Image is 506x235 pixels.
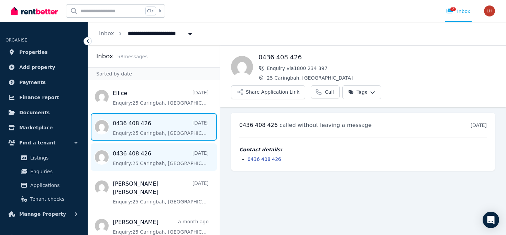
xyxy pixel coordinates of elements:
[247,156,281,162] a: 0436 408 426
[5,91,82,104] a: Finance report
[19,93,59,102] span: Finance report
[267,74,495,81] span: 25 Caringbah, [GEOGRAPHIC_DATA]
[30,167,77,176] span: Enquiries
[8,178,79,192] a: Applications
[30,195,77,203] span: Tenant checks
[5,45,82,59] a: Properties
[159,8,161,14] span: k
[113,150,209,167] a: 0436 408 426[DATE]Enquiry:25 Caringbah, [GEOGRAPHIC_DATA].
[30,181,77,189] span: Applications
[325,89,334,95] span: Call
[450,7,456,11] span: 7
[5,136,82,150] button: Find a tenant
[8,192,79,206] a: Tenant checks
[231,85,305,99] button: Share Application Link
[279,122,372,128] span: called without leaving a message
[267,65,495,72] span: Enquiry via 1800 234 397
[113,89,209,106] a: Ellice[DATE]Enquiry:25 Caringbah, [GEOGRAPHIC_DATA].
[483,212,499,228] div: Open Intercom Messenger
[5,207,82,221] button: Manage Property
[88,67,220,80] div: Sorted by date
[19,48,48,56] span: Properties
[99,30,114,37] a: Inbox
[117,54,147,59] span: 58 message s
[5,60,82,74] a: Add property
[96,51,113,61] h2: Inbox
[311,85,340,98] a: Call
[5,106,82,119] a: Documents
[348,89,367,96] span: Tags
[258,52,495,62] h1: 0436 408 426
[8,165,79,178] a: Enquiries
[239,122,278,128] span: 0436 408 426
[5,121,82,134] a: Marketplace
[5,38,27,43] span: ORGANISE
[19,63,55,71] span: Add property
[113,180,209,205] a: [PERSON_NAME] [PERSON_NAME][DATE]Enquiry:25 Caringbah, [GEOGRAPHIC_DATA].
[88,22,205,45] nav: Breadcrumb
[19,124,53,132] span: Marketplace
[19,108,50,117] span: Documents
[19,78,46,86] span: Payments
[30,154,77,162] span: Listings
[239,146,487,153] h4: Contact details:
[231,56,253,78] img: 0436 408 426
[342,85,381,99] button: Tags
[113,119,209,137] a: 0436 408 426[DATE]Enquiry:25 Caringbah, [GEOGRAPHIC_DATA].
[446,8,470,15] div: Inbox
[5,75,82,89] a: Payments
[8,151,79,165] a: Listings
[471,122,487,128] time: [DATE]
[19,210,66,218] span: Manage Property
[19,139,56,147] span: Find a tenant
[11,6,58,16] img: RentBetter
[145,7,156,15] span: Ctrl
[484,5,495,16] img: LINDA HAMAMDJIAN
